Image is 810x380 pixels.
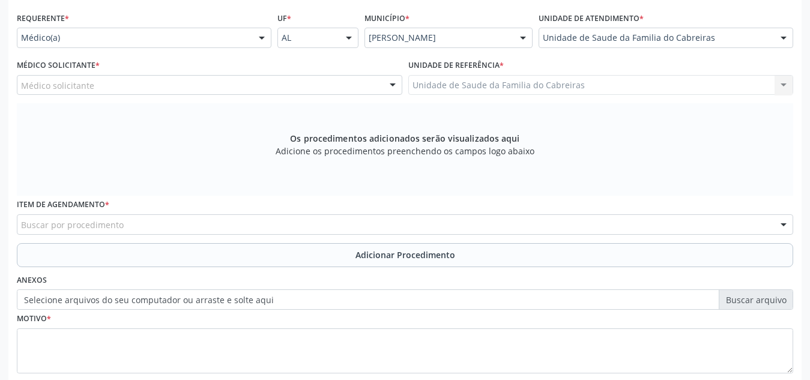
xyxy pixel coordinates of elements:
label: Unidade de referência [408,56,504,75]
span: [PERSON_NAME] [369,32,508,44]
label: Motivo [17,310,51,328]
label: Médico Solicitante [17,56,100,75]
label: Anexos [17,271,47,290]
button: Adicionar Procedimento [17,243,793,267]
span: Os procedimentos adicionados serão visualizados aqui [290,132,519,145]
span: Adicione os procedimentos preenchendo os campos logo abaixo [276,145,534,157]
span: Médico solicitante [21,79,94,92]
label: Requerente [17,9,69,28]
label: Unidade de atendimento [539,9,644,28]
label: UF [277,9,291,28]
label: Item de agendamento [17,196,109,214]
span: Adicionar Procedimento [355,249,455,261]
span: AL [282,32,334,44]
span: Buscar por procedimento [21,219,124,231]
label: Município [364,9,410,28]
span: Unidade de Saude da Familia do Cabreiras [543,32,769,44]
span: Médico(a) [21,32,247,44]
